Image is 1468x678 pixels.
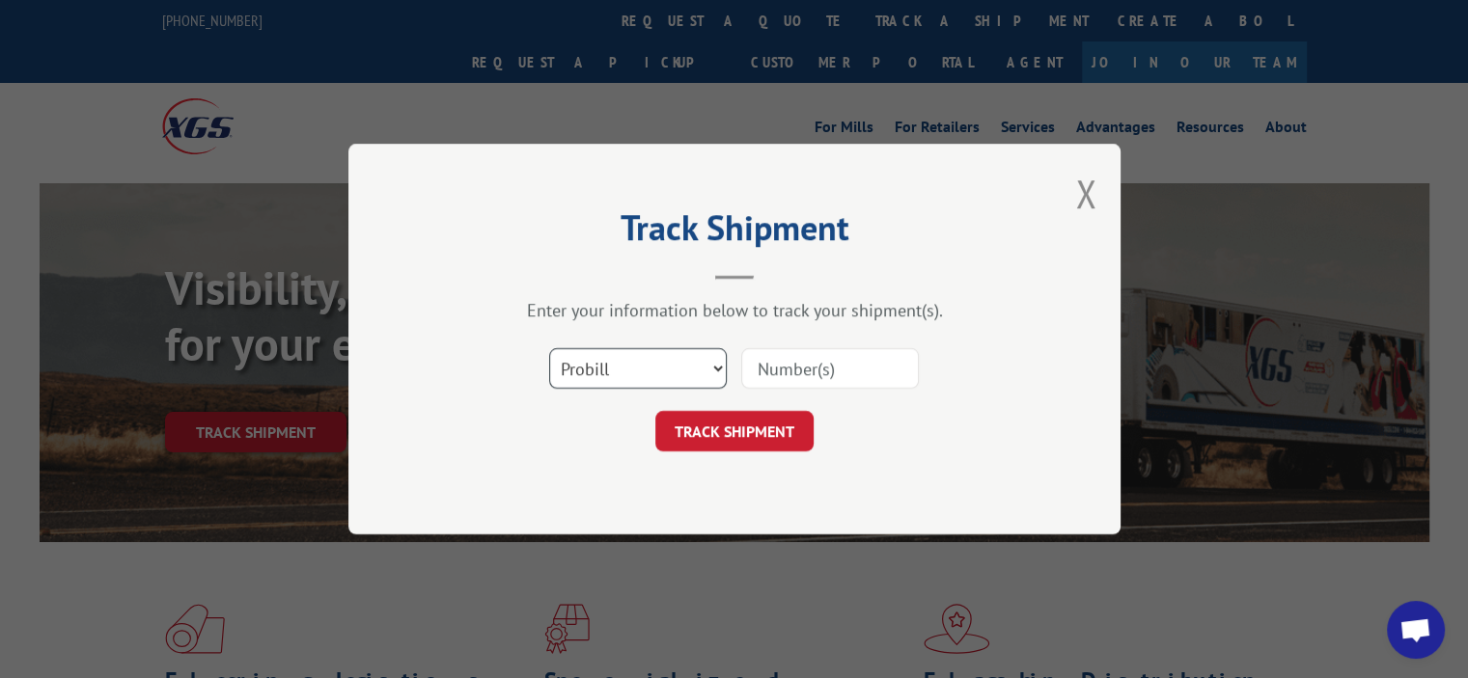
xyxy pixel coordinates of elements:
h2: Track Shipment [445,214,1024,251]
a: Open chat [1387,601,1445,659]
button: Close modal [1075,168,1096,219]
div: Enter your information below to track your shipment(s). [445,299,1024,321]
button: TRACK SHIPMENT [655,411,814,451]
input: Number(s) [741,348,919,389]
